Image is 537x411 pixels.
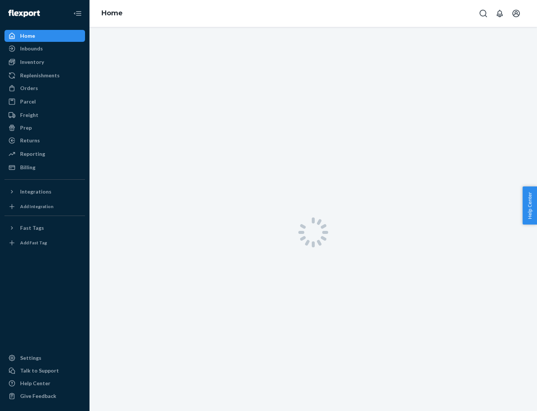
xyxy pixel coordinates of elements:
a: Replenishments [4,69,85,81]
button: Integrations [4,186,85,198]
div: Integrations [20,188,51,195]
a: Inbounds [4,43,85,55]
button: Open notifications [492,6,507,21]
div: Replenishments [20,72,60,79]
div: Billing [20,164,35,171]
div: Add Fast Tag [20,240,47,246]
a: Talk to Support [4,365,85,377]
a: Add Integration [4,201,85,213]
div: Inventory [20,58,44,66]
a: Home [101,9,123,17]
div: Talk to Support [20,367,59,374]
a: Prep [4,122,85,134]
div: Prep [20,124,32,132]
button: Close Navigation [70,6,85,21]
div: Orders [20,84,38,92]
button: Fast Tags [4,222,85,234]
a: Freight [4,109,85,121]
div: Give Feedback [20,392,56,400]
div: Fast Tags [20,224,44,232]
div: Parcel [20,98,36,105]
a: Help Center [4,377,85,389]
a: Home [4,30,85,42]
a: Billing [4,161,85,173]
a: Returns [4,135,85,146]
div: Returns [20,137,40,144]
div: Help Center [20,380,50,387]
a: Orders [4,82,85,94]
div: Inbounds [20,45,43,52]
button: Help Center [522,186,537,225]
button: Give Feedback [4,390,85,402]
a: Parcel [4,96,85,108]
div: Add Integration [20,203,53,210]
a: Inventory [4,56,85,68]
a: Add Fast Tag [4,237,85,249]
a: Reporting [4,148,85,160]
button: Open Search Box [476,6,491,21]
a: Settings [4,352,85,364]
ol: breadcrumbs [95,3,129,24]
div: Freight [20,111,38,119]
div: Home [20,32,35,40]
button: Open account menu [509,6,524,21]
div: Settings [20,354,41,362]
div: Reporting [20,150,45,158]
img: Flexport logo [8,10,40,17]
